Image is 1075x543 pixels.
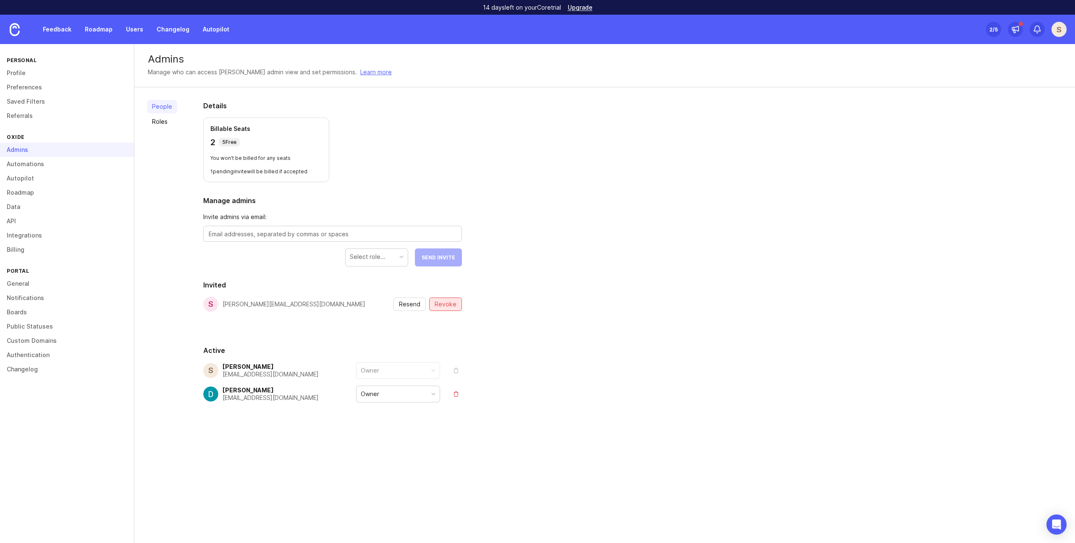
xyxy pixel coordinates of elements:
[203,196,462,206] h2: Manage admins
[148,54,1062,64] div: Admins
[223,387,319,393] div: [PERSON_NAME]
[198,22,234,37] a: Autopilot
[210,136,215,148] p: 2
[203,386,218,402] img: Dmitrii Zagurskii
[361,366,379,375] div: Owner
[203,363,218,378] div: S
[10,23,20,36] img: Canny Home
[210,125,322,133] p: Billable Seats
[210,168,322,175] p: 1 pending invite will be billed if accepted
[568,5,593,10] a: Upgrade
[147,115,177,128] a: Roles
[203,212,462,222] span: Invite admins via email:
[203,297,218,312] div: s
[223,364,319,370] div: [PERSON_NAME]
[989,23,998,35] div: 2 /5
[1051,22,1067,37] button: S
[350,252,385,261] div: Select role...
[986,22,1001,37] button: 2/5
[223,301,365,307] div: [PERSON_NAME][EMAIL_ADDRESS][DOMAIN_NAME]
[450,365,462,376] button: remove
[203,101,462,111] h2: Details
[360,68,392,77] a: Learn more
[222,139,236,146] p: 5 Free
[121,22,148,37] a: Users
[203,345,462,355] h2: Active
[361,389,379,399] div: Owner
[399,300,420,308] span: Resend
[483,3,561,12] p: 14 days left on your Core trial
[223,395,319,401] div: [EMAIL_ADDRESS][DOMAIN_NAME]
[148,68,357,77] div: Manage who can access [PERSON_NAME] admin view and set permissions.
[435,300,456,308] span: Revoke
[450,388,462,400] button: remove
[147,100,177,113] a: People
[429,298,462,311] button: revoke
[152,22,194,37] a: Changelog
[393,298,426,311] button: resend
[203,280,462,290] h2: Invited
[80,22,118,37] a: Roadmap
[1046,514,1067,535] div: Open Intercom Messenger
[223,371,319,377] div: [EMAIL_ADDRESS][DOMAIN_NAME]
[38,22,76,37] a: Feedback
[210,155,322,162] p: You won't be billed for any seats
